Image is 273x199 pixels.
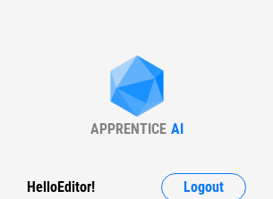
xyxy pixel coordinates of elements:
div: APPRENTICE [90,120,166,137]
img: Apprentice AI [101,55,173,120]
div: AI [171,120,183,137]
span: Logout [183,180,224,195]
